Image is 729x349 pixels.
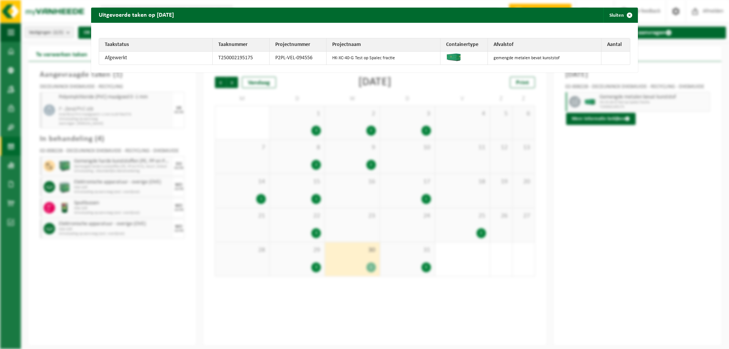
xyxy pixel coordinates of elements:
img: HK-XC-40-GN-00 [446,54,461,61]
td: gemengde metalen bevat kunststof [488,52,601,65]
th: Taaknummer [213,38,270,52]
th: Projectnummer [270,38,327,52]
td: T250002195175 [213,52,270,65]
td: HK-XC-40-G Test op Spalec fractie [327,52,440,65]
td: Afgewerkt [99,52,213,65]
button: Sluiten [603,8,637,23]
th: Containertype [440,38,488,52]
h2: Uitgevoerde taken op [DATE] [91,8,181,22]
th: Taakstatus [99,38,213,52]
th: Afvalstof [488,38,601,52]
td: P2PL-VEL-094556 [270,52,327,65]
th: Projectnaam [327,38,440,52]
th: Aantal [601,38,630,52]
